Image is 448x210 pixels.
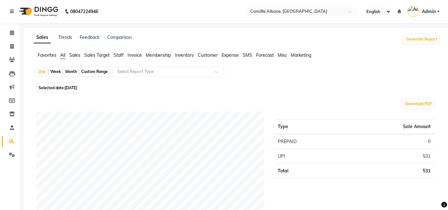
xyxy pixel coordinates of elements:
[80,34,99,40] a: Feedback
[37,84,79,92] span: Selected date:
[58,34,72,40] a: Trends
[69,52,80,58] span: Sales
[405,35,439,44] button: Generate Report
[114,52,124,58] span: Staff
[37,67,48,76] div: Day
[274,134,343,149] td: PREPAID
[274,119,343,134] th: Type
[243,52,252,58] span: SMS
[222,52,239,58] span: Expense
[343,149,434,164] td: 531
[256,52,274,58] span: Forecast
[84,52,110,58] span: Sales Target
[107,34,132,40] a: Comparison
[70,3,98,20] b: 08047224946
[60,52,65,58] span: All
[128,52,142,58] span: Invoice
[65,85,77,90] span: [DATE]
[403,99,434,108] button: Download PDF
[38,52,56,58] span: Favorites
[274,149,343,164] td: UPI
[34,32,51,43] a: Sales
[422,8,436,15] span: Admin
[198,52,218,58] span: Customer
[64,67,78,76] div: Month
[343,134,434,149] td: 0
[278,52,287,58] span: Misc
[291,52,311,58] span: Marketing
[146,52,171,58] span: Membership
[175,52,194,58] span: Inventory
[80,67,109,76] div: Custom Range
[408,6,419,17] img: Admin
[343,164,434,178] td: 531
[16,3,60,20] img: logo
[274,164,343,178] td: Total
[343,119,434,134] th: Sale Amount
[49,67,62,76] div: Week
